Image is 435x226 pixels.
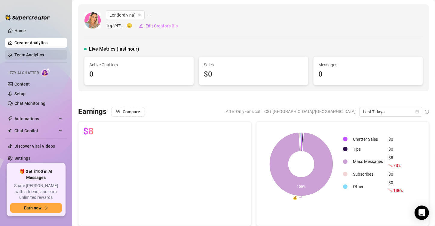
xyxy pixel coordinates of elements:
[388,188,393,193] span: fall
[226,107,261,116] span: After OnlyFans cut
[351,144,385,154] td: Tips
[14,156,30,161] a: Settings
[8,129,12,133] img: Chat Copilot
[388,136,403,143] div: $0
[111,107,145,117] button: Compare
[264,107,356,116] span: CST [GEOGRAPHIC_DATA]/[GEOGRAPHIC_DATA]
[84,12,101,29] img: Lor
[10,183,62,201] span: Share [PERSON_NAME] with a friend, and earn unlimited rewards
[388,163,393,168] span: fall
[116,109,120,114] span: block
[388,179,403,194] div: $0
[415,206,429,220] div: Open Intercom Messenger
[393,162,400,168] span: 70 %
[293,196,297,200] text: 💰
[388,171,403,177] div: $0
[139,24,143,28] span: edit
[351,169,385,179] td: Subscribes
[14,82,30,86] a: Content
[78,107,106,117] h3: Earnings
[318,61,418,68] span: Messages
[425,110,429,114] span: info-circle
[89,69,189,80] div: 0
[123,109,140,114] span: Compare
[109,11,141,20] span: Lor (lordivina)
[89,46,139,53] span: Live Metrics (last hour)
[41,68,51,77] img: AI Chatter
[8,70,39,76] span: Izzy AI Chatter
[10,169,62,180] span: 🎁 Get $100 in AI Messages
[147,10,151,20] span: ellipsis
[10,203,62,213] button: Earn nowarrow-right
[44,206,48,210] span: arrow-right
[393,187,403,193] span: 100 %
[138,13,141,17] span: team
[14,144,55,149] a: Discover Viral Videos
[388,154,403,169] div: $8
[83,127,93,136] span: $8
[351,134,385,144] td: Chatter Sales
[139,21,178,31] button: Edit Creator's Bio
[351,179,385,194] td: Other
[14,28,26,33] a: Home
[204,69,303,80] div: $0
[14,126,57,136] span: Chat Copilot
[14,101,45,106] a: Chat Monitoring
[351,154,385,169] td: Mass Messages
[14,114,57,124] span: Automations
[127,22,139,30] span: 🙂
[14,38,63,48] a: Creator Analytics
[8,116,13,121] span: thunderbolt
[318,69,418,80] div: 0
[89,61,189,68] span: Active Chatters
[14,91,26,96] a: Setup
[146,24,178,28] span: Edit Creator's Bio
[204,61,303,68] span: Sales
[415,110,419,114] span: calendar
[106,22,127,30] span: Top 24 %
[5,14,50,20] img: logo-BBDzfeDw.svg
[388,146,403,152] div: $0
[14,52,44,57] a: Team Analytics
[24,206,41,210] span: Earn now
[363,107,419,116] span: Last 7 days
